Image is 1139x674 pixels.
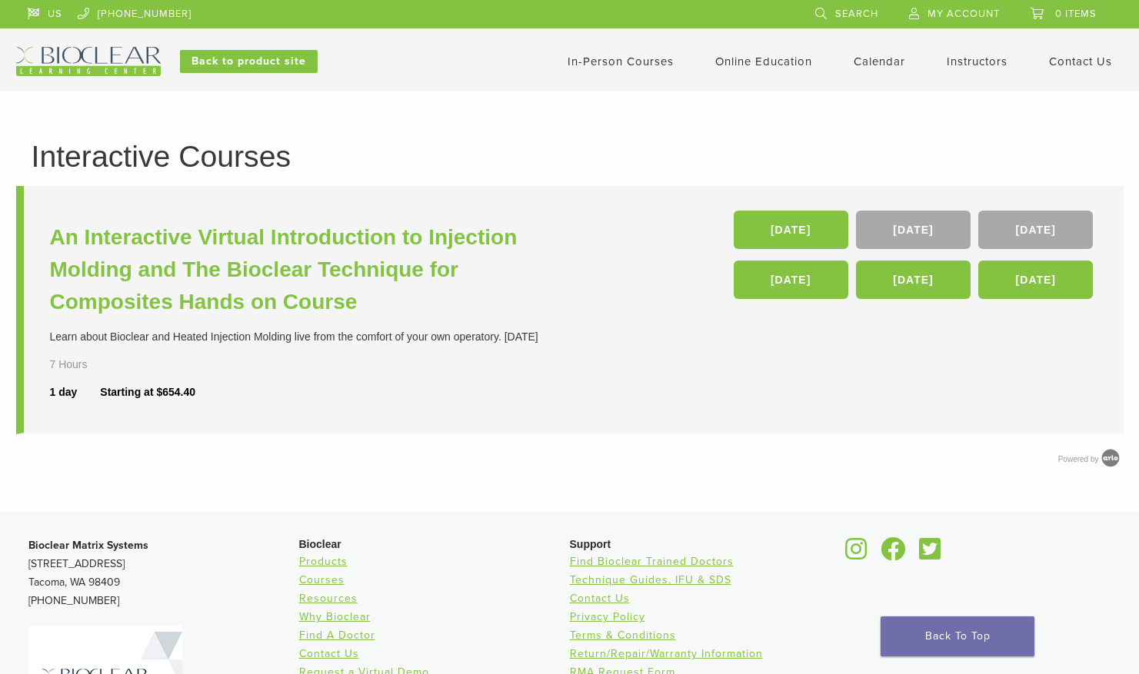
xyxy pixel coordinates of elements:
[1058,455,1124,463] a: Powered by
[100,384,195,400] div: Starting at $654.40
[28,536,299,610] p: [STREET_ADDRESS] Tacoma, WA 98409 [PHONE_NUMBER]
[28,539,148,552] strong: Bioclear Matrix Systems
[715,55,812,68] a: Online Education
[50,329,574,345] div: Learn about Bioclear and Heated Injection Molding live from the comfort of your own operatory. [D...
[734,211,1097,307] div: , , , , ,
[568,55,674,68] a: In-Person Courses
[570,629,676,642] a: Terms & Conditions
[50,357,128,373] div: 7 Hours
[180,50,318,73] a: Back to product site
[914,546,947,562] a: Bioclear
[854,55,905,68] a: Calendar
[570,573,731,586] a: Technique Guides, IFU & SDS
[1049,55,1112,68] a: Contact Us
[841,546,873,562] a: Bioclear
[570,538,611,550] span: Support
[299,647,359,660] a: Contact Us
[856,211,971,249] a: [DATE]
[978,211,1093,249] a: [DATE]
[881,616,1034,656] a: Back To Top
[835,8,878,20] span: Search
[50,221,574,318] a: An Interactive Virtual Introduction to Injection Molding and The Bioclear Technique for Composite...
[1055,8,1097,20] span: 0 items
[734,261,848,299] a: [DATE]
[299,592,358,605] a: Resources
[570,647,763,660] a: Return/Repair/Warranty Information
[16,47,161,76] img: Bioclear
[876,546,911,562] a: Bioclear
[570,555,734,568] a: Find Bioclear Trained Doctors
[50,384,101,400] div: 1 day
[978,261,1093,299] a: [DATE]
[299,610,371,623] a: Why Bioclear
[299,538,341,550] span: Bioclear
[947,55,1007,68] a: Instructors
[32,141,1108,171] h1: Interactive Courses
[734,211,848,249] a: [DATE]
[928,8,1000,20] span: My Account
[299,573,345,586] a: Courses
[1099,447,1122,470] img: Arlo training & Event Software
[299,555,348,568] a: Products
[570,592,630,605] a: Contact Us
[570,610,645,623] a: Privacy Policy
[856,261,971,299] a: [DATE]
[299,629,375,642] a: Find A Doctor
